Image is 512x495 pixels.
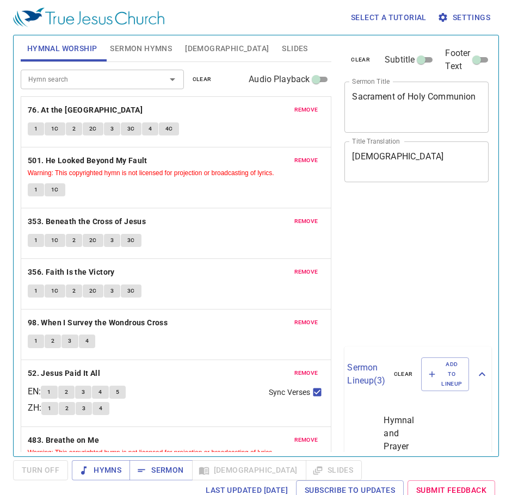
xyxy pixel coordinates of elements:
[85,336,89,346] span: 4
[92,402,109,415] button: 4
[193,75,212,84] span: clear
[28,449,274,456] small: Warning: This copyrighted hymn is not licensed for projection or broadcasting of lyrics.
[83,234,103,247] button: 2C
[121,122,141,135] button: 3C
[72,124,76,134] span: 2
[28,215,146,228] b: 353. Beneath the Cross of Jesus
[28,234,44,247] button: 1
[28,183,44,196] button: 1
[347,8,431,28] button: Select a tutorial
[288,215,325,228] button: remove
[28,316,170,330] button: 98. When I Survey the Wondrous Cross
[75,386,91,399] button: 3
[28,169,274,177] small: Warning: This copyrighted hymn is not licensed for projection or broadcasting of lyrics.
[83,284,103,298] button: 2C
[76,402,92,415] button: 3
[294,435,318,445] span: remove
[394,369,413,379] span: clear
[28,122,44,135] button: 1
[344,346,491,403] div: Sermon Lineup(3)clearAdd to Lineup
[165,124,173,134] span: 4C
[34,286,38,296] span: 1
[13,8,164,27] img: True Jesus Church
[72,460,130,480] button: Hymns
[294,105,318,115] span: remove
[109,386,126,399] button: 5
[142,122,158,135] button: 4
[127,124,135,134] span: 3C
[28,215,148,228] button: 353. Beneath the Cross of Jesus
[89,286,97,296] span: 2C
[72,286,76,296] span: 2
[186,73,218,86] button: clear
[34,236,38,245] span: 1
[351,11,427,24] span: Select a tutorial
[294,216,318,226] span: remove
[41,402,58,415] button: 1
[66,122,82,135] button: 2
[288,265,325,279] button: remove
[34,124,38,134] span: 1
[294,318,318,327] span: remove
[185,42,269,55] span: [DEMOGRAPHIC_DATA]
[149,124,152,134] span: 4
[82,387,85,397] span: 3
[28,265,116,279] button: 356. Faith Is the Victory
[347,361,385,387] p: Sermon Lineup ( 3 )
[421,357,469,392] button: Add to Lineup
[269,387,310,398] span: Sync Verses
[104,234,120,247] button: 3
[83,122,103,135] button: 2C
[440,11,490,24] span: Settings
[428,360,462,389] span: Add to Lineup
[249,73,310,86] span: Audio Playback
[288,154,325,167] button: remove
[445,47,470,73] span: Footer Text
[61,335,78,348] button: 3
[79,335,95,348] button: 4
[89,124,97,134] span: 2C
[344,53,377,66] button: clear
[34,336,38,346] span: 1
[352,91,481,122] textarea: Sacrament of Holy Communion
[45,284,65,298] button: 1C
[51,124,59,134] span: 1C
[92,386,108,399] button: 4
[28,154,147,168] b: 501. He Looked Beyond My Fault
[28,316,168,330] b: 98. When I Survey the Wondrous Cross
[352,151,481,172] textarea: [DEMOGRAPHIC_DATA]
[68,336,71,346] span: 3
[294,156,318,165] span: remove
[435,8,495,28] button: Settings
[66,234,82,247] button: 2
[28,103,143,117] b: 76. At the [GEOGRAPHIC_DATA]
[51,336,54,346] span: 2
[51,185,59,195] span: 1C
[288,316,325,329] button: remove
[28,367,100,380] b: 52. Jesus Paid It All
[28,385,41,398] p: EN :
[65,387,68,397] span: 2
[45,335,61,348] button: 2
[282,42,307,55] span: Slides
[28,335,44,348] button: 1
[65,404,69,413] span: 2
[165,72,180,87] button: Open
[45,234,65,247] button: 1C
[28,265,115,279] b: 356. Faith Is the Victory
[104,122,120,135] button: 3
[41,386,57,399] button: 1
[110,286,114,296] span: 3
[66,284,82,298] button: 2
[121,284,141,298] button: 3C
[28,434,101,447] button: 483. Breathe on Me
[127,236,135,245] span: 3C
[45,122,65,135] button: 1C
[51,286,59,296] span: 1C
[34,185,38,195] span: 1
[72,236,76,245] span: 2
[59,402,75,415] button: 2
[104,284,120,298] button: 3
[28,154,149,168] button: 501. He Looked Beyond My Fault
[138,463,183,477] span: Sermon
